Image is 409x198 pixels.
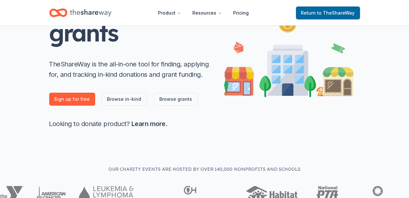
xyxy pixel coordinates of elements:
[224,13,354,97] img: Illustration for landing page
[301,9,355,17] span: Return
[154,93,198,106] a: Browse grants
[187,6,227,19] button: Resources
[153,5,254,20] nav: Main
[49,119,211,129] p: Looking to donate product? .
[102,93,147,106] a: Browse in-kind
[296,6,360,19] a: Returnto TheShareWay
[49,93,95,106] a: Sign up for free
[49,59,211,80] p: TheShareWay is the all-in-one tool for finding, applying for, and tracking in-kind donations and ...
[49,5,111,20] a: Home
[228,6,254,19] a: Pricing
[153,6,186,19] button: Product
[317,10,355,16] span: to TheShareWay
[131,120,165,128] a: Learn more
